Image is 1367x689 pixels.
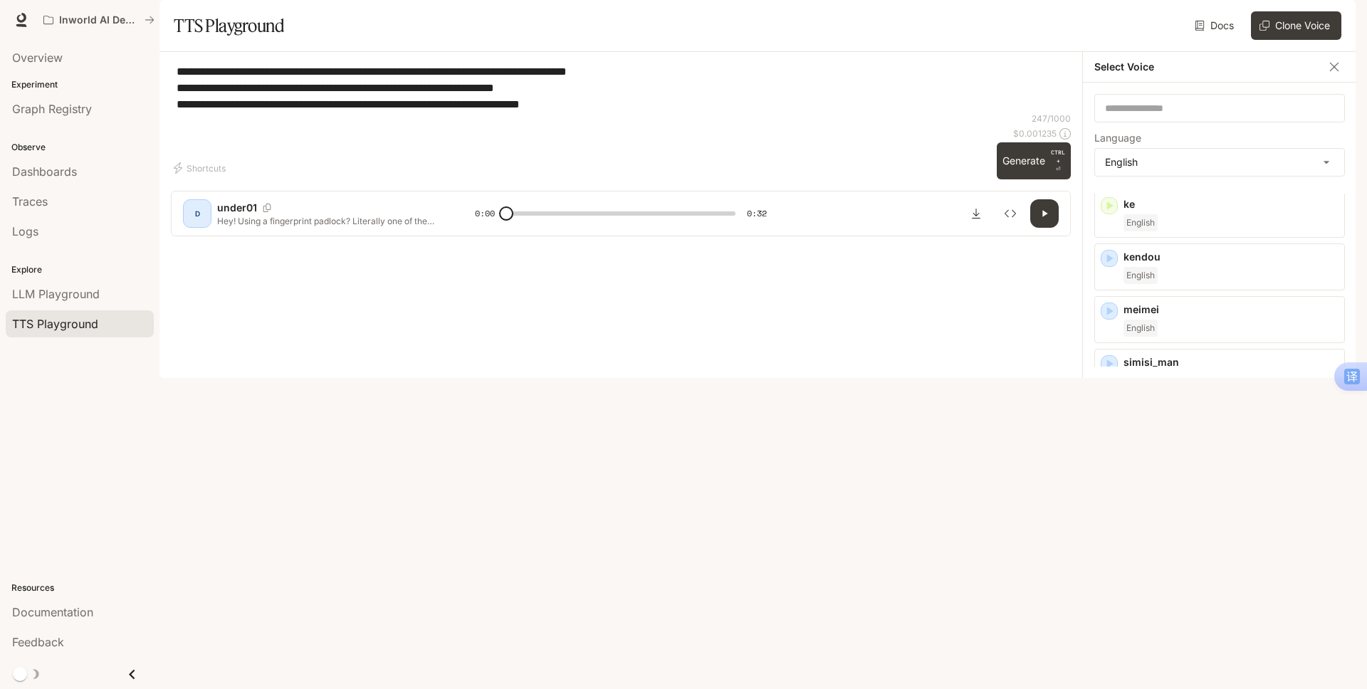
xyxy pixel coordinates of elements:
[1032,112,1071,125] p: 247 / 1000
[962,199,990,228] button: Download audio
[37,6,161,34] button: All workspaces
[1124,250,1339,264] p: kendou
[1124,355,1339,369] p: simisi_man
[1094,133,1141,143] p: Language
[186,202,209,225] div: D
[747,206,767,221] span: 0:32
[996,199,1025,228] button: Inspect
[1095,149,1344,176] div: English
[171,157,231,179] button: Shortcuts
[1124,320,1158,337] span: English
[1192,11,1240,40] a: Docs
[1251,11,1341,40] button: Clone Voice
[1124,303,1339,317] p: meimei
[1124,214,1158,231] span: English
[174,11,284,40] h1: TTS Playground
[475,206,495,221] span: 0:00
[1124,197,1339,211] p: ke
[217,215,441,227] p: Hey! Using a fingerprint padlock? Literally one of the safest moves ever. And that's 'cause it ju...
[1051,148,1065,174] p: ⏎
[59,14,139,26] p: Inworld AI Demos
[1051,148,1065,165] p: CTRL +
[1013,127,1057,140] p: $ 0.001235
[217,201,257,215] p: under01
[257,204,277,212] button: Copy Voice ID
[1124,267,1158,284] span: English
[997,142,1071,179] button: GenerateCTRL +⏎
